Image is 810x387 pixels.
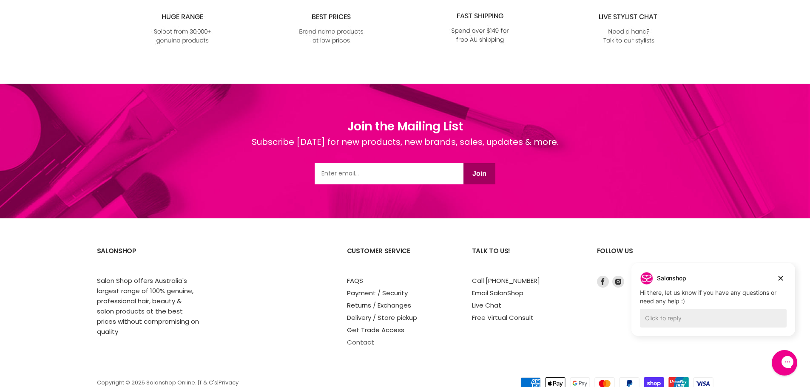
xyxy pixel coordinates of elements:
[472,240,580,276] h2: Talk to us!
[597,240,713,276] h2: Follow us
[97,240,205,276] h2: SalonShop
[472,276,540,285] a: Call [PHONE_NUMBER]
[252,136,559,163] div: Subscribe [DATE] for new products, new brands, sales, updates & more.
[347,301,411,310] a: Returns / Exchanges
[625,262,801,349] iframe: Gorgias live chat campaigns
[199,379,217,387] a: T & C's
[347,325,404,334] a: Get Trade Access
[252,118,559,136] h1: Join the Mailing List
[219,379,239,387] a: Privacy
[767,347,801,379] iframe: Gorgias live chat messenger
[347,338,374,347] a: Contact
[472,288,523,297] a: Email SalonShop
[347,313,417,322] a: Delivery / Store pickup
[472,313,534,322] a: Free Virtual Consult
[347,288,408,297] a: Payment / Security
[472,301,501,310] a: Live Chat
[347,240,455,276] h2: Customer Service
[315,163,463,184] input: Email
[97,276,199,337] p: Salon Shop offers Australia's largest range of 100% genuine, professional hair, beauty & salon pr...
[463,163,495,184] button: Join
[347,276,363,285] a: FAQS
